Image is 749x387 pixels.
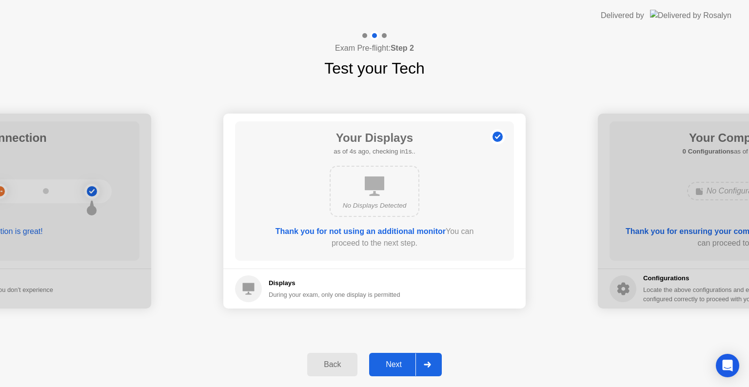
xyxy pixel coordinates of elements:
div: No Displays Detected [338,201,411,211]
h4: Exam Pre-flight: [335,42,414,54]
img: Delivered by Rosalyn [650,10,731,21]
div: Delivered by [601,10,644,21]
h1: Your Displays [334,129,415,147]
div: Open Intercom Messenger [716,354,739,377]
div: Back [310,360,355,369]
b: Step 2 [391,44,414,52]
div: You can proceed to the next step. [263,226,486,249]
button: Back [307,353,357,376]
h1: Test your Tech [324,57,425,80]
h5: Displays [269,278,400,288]
h5: as of 4s ago, checking in1s.. [334,147,415,156]
button: Next [369,353,442,376]
div: Next [372,360,415,369]
b: Thank you for not using an additional monitor [276,227,446,235]
div: During your exam, only one display is permitted [269,290,400,299]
